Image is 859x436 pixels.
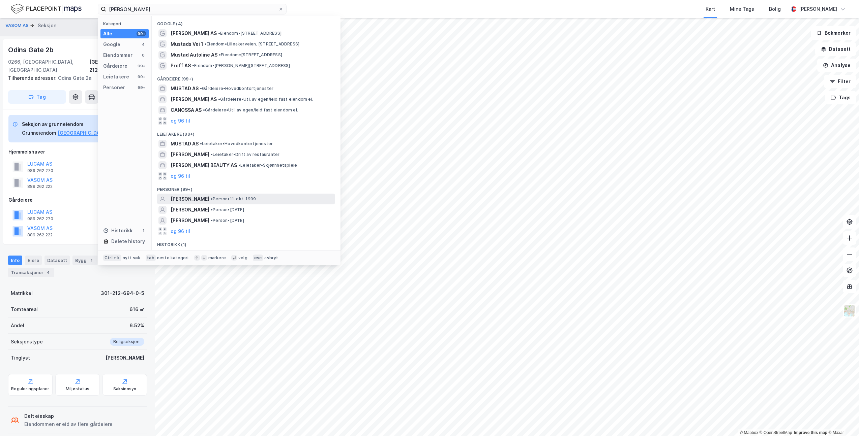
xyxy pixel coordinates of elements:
[238,163,240,168] span: •
[111,237,145,245] div: Delete history
[211,152,213,157] span: •
[27,168,53,173] div: 989 262 270
[22,120,130,128] div: Seksjon av grunneiendom
[238,163,297,168] span: Leietaker • Skjønnhetspleie
[171,29,217,37] span: [PERSON_NAME] AS
[8,256,22,265] div: Info
[58,129,130,137] button: [GEOGRAPHIC_DATA], 212/694
[103,83,125,92] div: Personer
[137,31,146,36] div: 99+
[171,195,209,203] span: [PERSON_NAME]
[824,75,856,88] button: Filter
[106,4,278,14] input: Søk på adresse, matrikkel, gårdeiere, leietakere eller personer
[825,404,859,436] div: Kontrollprogram for chat
[253,255,263,261] div: esc
[203,107,298,113] span: Gårdeiere • Utl. av egen/leid fast eiendom el.
[8,90,66,104] button: Tag
[8,74,142,82] div: Odins Gate 2a
[171,117,190,125] button: og 96 til
[11,305,38,313] div: Tomteareal
[218,97,313,102] span: Gårdeiere • Utl. av egen/leid fast eiendom el.
[25,256,42,265] div: Eiere
[152,237,340,249] div: Historikk (1)
[200,141,273,146] span: Leietaker • Hovedkontortjenester
[218,31,282,36] span: Eiendom • [STREET_ADDRESS]
[171,150,209,159] span: [PERSON_NAME]
[113,386,137,392] div: Saksinnsyn
[11,3,82,15] img: logo.f888ab2527a4732fd821a326f86c7f29.svg
[8,148,147,156] div: Hjemmelshaver
[211,218,244,223] span: Person • [DATE]
[123,255,141,261] div: nytt søk
[157,255,189,261] div: neste kategori
[825,91,856,104] button: Tags
[103,51,132,59] div: Eiendommer
[88,257,95,264] div: 1
[171,106,202,114] span: CANOSSA AS
[769,5,781,13] div: Bolig
[24,412,113,420] div: Delt eieskap
[825,404,859,436] iframe: Chat Widget
[219,52,221,57] span: •
[106,354,144,362] div: [PERSON_NAME]
[794,430,827,435] a: Improve this map
[171,62,191,70] span: Proff AS
[760,430,792,435] a: OpenStreetMap
[11,322,24,330] div: Andel
[192,63,290,68] span: Eiendom • [PERSON_NAME][STREET_ADDRESS]
[141,42,146,47] div: 4
[152,126,340,138] div: Leietakere (99+)
[706,5,715,13] div: Kart
[103,40,120,48] div: Google
[171,216,209,225] span: [PERSON_NAME]
[103,227,132,235] div: Historikk
[8,58,89,74] div: 0266, [GEOGRAPHIC_DATA], [GEOGRAPHIC_DATA]
[152,16,340,28] div: Google (4)
[211,196,213,201] span: •
[208,255,226,261] div: markere
[22,129,56,137] div: Grunneiendom
[171,172,190,180] button: og 96 til
[238,255,247,261] div: velg
[103,62,127,70] div: Gårdeiere
[8,268,54,277] div: Transaksjoner
[205,41,299,47] span: Eiendom • Lilleakerveien, [STREET_ADDRESS]
[843,304,856,317] img: Z
[815,42,856,56] button: Datasett
[45,269,52,276] div: 4
[171,227,190,235] button: og 96 til
[200,86,202,91] span: •
[45,256,70,265] div: Datasett
[38,22,56,30] div: Seksjon
[8,44,55,55] div: Odins Gate 2b
[129,305,144,313] div: 616 ㎡
[730,5,754,13] div: Mine Tags
[171,206,209,214] span: [PERSON_NAME]
[27,184,53,189] div: 889 262 222
[152,71,340,83] div: Gårdeiere (99+)
[89,58,147,74] div: [GEOGRAPHIC_DATA], 212/694/0/5
[211,207,213,212] span: •
[11,338,43,346] div: Seksjonstype
[219,52,282,58] span: Eiendom • [STREET_ADDRESS]
[171,161,237,169] span: [PERSON_NAME] BEAUTY AS
[66,386,89,392] div: Miljøstatus
[799,5,837,13] div: [PERSON_NAME]
[740,430,758,435] a: Mapbox
[200,141,202,146] span: •
[218,31,220,36] span: •
[811,26,856,40] button: Bokmerker
[103,255,121,261] div: Ctrl + k
[192,63,194,68] span: •
[11,386,49,392] div: Reguleringsplaner
[11,289,33,297] div: Matrikkel
[171,51,217,59] span: Mustad Autoline AS
[8,75,58,81] span: Tilhørende adresser:
[211,218,213,223] span: •
[137,85,146,90] div: 99+
[137,74,146,79] div: 99+
[8,196,147,204] div: Gårdeiere
[171,40,203,48] span: Mustads Vei 1
[5,22,30,29] button: VASOM AS
[103,73,129,81] div: Leietakere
